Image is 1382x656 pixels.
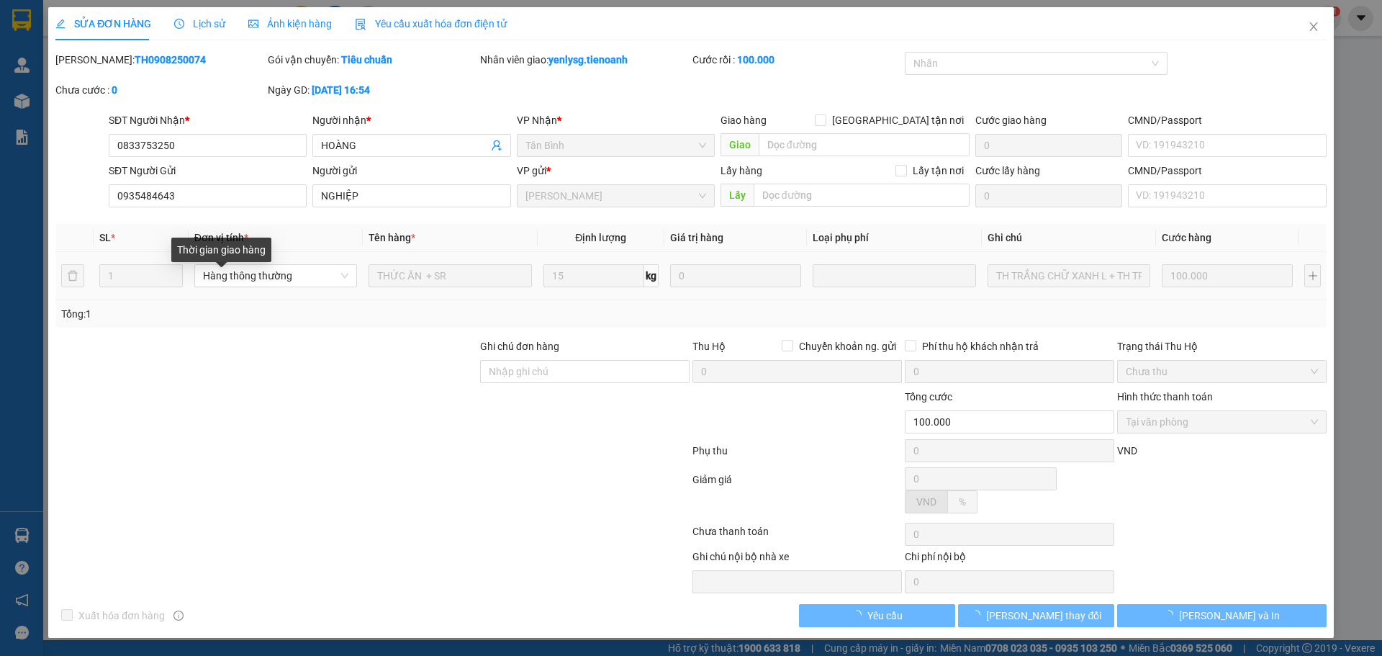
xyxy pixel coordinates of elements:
span: Lấy tận nơi [907,163,970,179]
span: loading [970,610,986,620]
div: Người nhận [312,112,510,128]
span: Giao [721,133,759,156]
button: [PERSON_NAME] và In [1117,604,1327,627]
div: Giảm giá [691,472,903,520]
button: [PERSON_NAME] thay đổi [958,604,1114,627]
div: Tổng: 1 [61,306,533,322]
span: VND [1117,445,1137,457]
span: [GEOGRAPHIC_DATA] tận nơi [826,112,970,128]
span: close [1308,21,1319,32]
span: Xuất hóa đơn hàng [73,608,171,624]
span: Lịch sử [174,18,225,30]
b: 100.000 [737,54,774,66]
input: Ghi Chú [988,264,1150,287]
b: yenlysg.tienoanh [548,54,628,66]
span: picture [248,19,258,29]
span: % [959,496,966,508]
div: Người gửi [312,163,510,179]
span: Tại văn phòng [1126,411,1318,433]
button: Yêu cầu [799,604,955,627]
span: Đơn vị tính [194,232,248,243]
span: kg [644,264,659,287]
span: VND [916,496,936,508]
span: [PERSON_NAME] thay đổi [986,608,1101,624]
span: Thu Hộ [692,341,726,352]
span: Ảnh kiện hàng [248,18,332,30]
span: info-circle [173,611,184,621]
span: Định lượng [575,232,626,243]
div: [PERSON_NAME]: [55,52,265,68]
span: Tân Bình [525,135,706,156]
th: Ghi chú [982,224,1156,252]
div: SĐT Người Nhận [109,112,307,128]
span: edit [55,19,66,29]
span: Chưa thu [1126,361,1318,382]
span: SỬA ĐƠN HÀNG [55,18,151,30]
span: Tên hàng [369,232,415,243]
b: TH0908250074 [135,54,206,66]
label: Hình thức thanh toán [1117,391,1213,403]
img: icon [355,19,366,30]
b: [DATE] 16:54 [312,84,370,96]
input: Ghi chú đơn hàng [480,360,690,383]
div: Phụ thu [691,443,903,468]
div: Nhân viên giao: [480,52,690,68]
button: delete [61,264,84,287]
div: CMND/Passport [1128,163,1326,179]
div: SĐT Người Gửi [109,163,307,179]
div: Chưa thanh toán [691,524,903,549]
span: user-add [491,140,502,151]
button: plus [1304,264,1320,287]
div: Ghi chú nội bộ nhà xe [692,549,902,570]
span: SL [99,232,111,243]
span: VP Nhận [517,114,557,126]
input: Dọc đường [754,184,970,207]
div: Gói vận chuyển: [268,52,477,68]
input: Cước giao hàng [975,134,1122,157]
span: loading [852,610,867,620]
div: Trạng thái Thu Hộ [1117,338,1327,354]
div: Thời gian giao hàng [171,238,271,262]
div: Chưa cước : [55,82,265,98]
label: Cước giao hàng [975,114,1047,126]
button: Close [1293,7,1334,48]
span: Lấy hàng [721,165,762,176]
div: Cước rồi : [692,52,902,68]
span: Cước hàng [1162,232,1211,243]
span: [PERSON_NAME] và In [1179,608,1280,624]
b: Tiêu chuẩn [341,54,392,66]
div: Ngày GD: [268,82,477,98]
span: Tổng cước [905,391,952,403]
span: Cư Kuin [525,185,706,207]
div: CMND/Passport [1128,112,1326,128]
input: 0 [670,264,801,287]
div: VP gửi [517,163,715,179]
input: Cước lấy hàng [975,184,1122,207]
input: VD: Bàn, Ghế [369,264,531,287]
span: clock-circle [174,19,184,29]
span: Lấy [721,184,754,207]
span: Giá trị hàng [670,232,723,243]
input: Dọc đường [759,133,970,156]
span: Yêu cầu [867,608,903,624]
div: Chi phí nội bộ [905,549,1114,570]
label: Cước lấy hàng [975,165,1040,176]
b: 0 [112,84,117,96]
span: Chuyển khoản ng. gửi [793,338,902,354]
span: Phí thu hộ khách nhận trả [916,338,1044,354]
label: Ghi chú đơn hàng [480,341,559,352]
span: Giao hàng [721,114,767,126]
span: Yêu cầu xuất hóa đơn điện tử [355,18,507,30]
span: loading [1163,610,1179,620]
th: Loại phụ phí [807,224,981,252]
input: 0 [1162,264,1293,287]
span: Hàng thông thường [203,265,348,287]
